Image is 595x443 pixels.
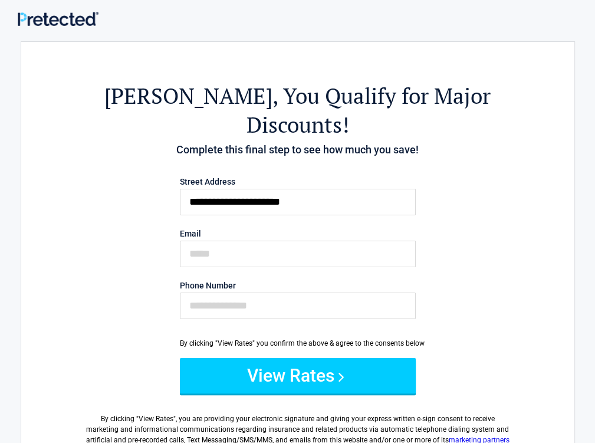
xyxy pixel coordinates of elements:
span: View Rates [139,415,173,423]
h4: Complete this final step to see how much you save! [86,142,509,157]
h2: , You Qualify for Major Discounts! [86,81,509,139]
span: [PERSON_NAME] [104,81,272,110]
label: Phone Number [180,281,416,290]
div: By clicking "View Rates" you confirm the above & agree to the consents below [180,338,416,349]
img: Main Logo [18,12,98,27]
button: View Rates [180,358,416,393]
label: Street Address [180,178,416,186]
label: Email [180,229,416,238]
